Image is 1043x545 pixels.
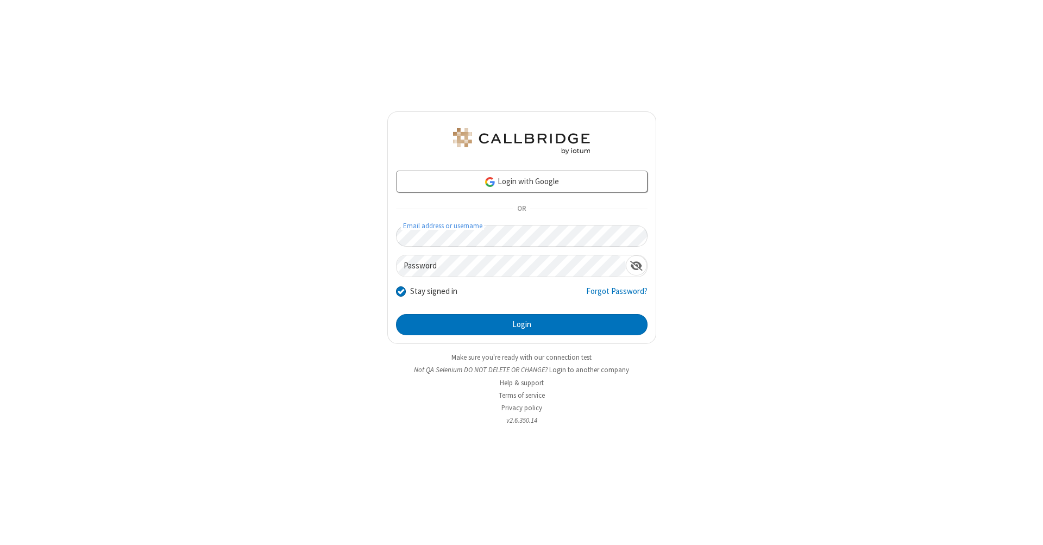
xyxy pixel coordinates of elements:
li: v2.6.350.14 [387,415,656,425]
a: Privacy policy [501,403,542,412]
a: Login with Google [396,171,648,192]
button: Login to another company [549,365,629,375]
img: QA Selenium DO NOT DELETE OR CHANGE [451,128,592,154]
label: Stay signed in [410,285,457,298]
input: Password [397,255,626,277]
iframe: Chat [1016,517,1035,537]
a: Terms of service [499,391,545,400]
li: Not QA Selenium DO NOT DELETE OR CHANGE? [387,365,656,375]
button: Login [396,314,648,336]
span: OR [513,202,530,217]
div: Show password [626,255,647,275]
a: Help & support [500,378,544,387]
a: Make sure you're ready with our connection test [451,353,592,362]
a: Forgot Password? [586,285,648,306]
input: Email address or username [396,225,648,247]
img: google-icon.png [484,176,496,188]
